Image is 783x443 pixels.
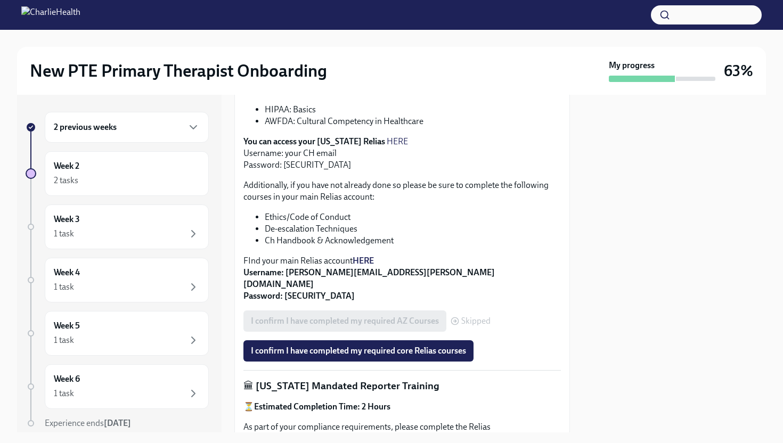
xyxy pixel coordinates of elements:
div: 1 task [54,388,74,399]
strong: Username: [PERSON_NAME][EMAIL_ADDRESS][PERSON_NAME][DOMAIN_NAME] Password: [SECURITY_DATA] [243,267,495,301]
strong: My progress [609,60,655,71]
div: 2 previous weeks [45,112,209,143]
li: AWFDA: Cultural Competency in Healthcare [265,116,561,127]
h6: Week 6 [54,373,80,385]
span: I confirm I have completed my required core Relias courses [251,346,466,356]
h6: Week 3 [54,214,80,225]
span: Experience ends [45,418,131,428]
div: 1 task [54,334,74,346]
strong: [DATE] [104,418,131,428]
a: Week 22 tasks [26,151,209,196]
a: Week 41 task [26,258,209,302]
li: De-escalation Techniques [265,223,561,235]
button: I confirm I have completed my required core Relias courses [243,340,474,362]
p: Additionally, if you have not already done so please be sure to complete the following courses in... [243,179,561,203]
div: 2 tasks [54,175,78,186]
a: Week 51 task [26,311,209,356]
a: Week 31 task [26,204,209,249]
li: HIPAA: Basics [265,104,561,116]
li: Ethics/Code of Conduct [265,211,561,223]
h6: Week 5 [54,320,80,332]
a: HERE [387,136,408,146]
div: 1 task [54,281,74,293]
h6: Week 2 [54,160,79,172]
p: ⏳ [243,401,561,413]
a: Week 61 task [26,364,209,409]
h6: 2 previous weeks [54,121,117,133]
h6: Week 4 [54,267,80,278]
span: Skipped [461,317,491,325]
h3: 63% [724,61,753,80]
strong: You can access your [US_STATE] Relias [243,136,385,146]
p: 🏛 [US_STATE] Mandated Reporter Training [243,379,561,393]
strong: Estimated Completion Time: 2 Hours [254,401,390,412]
p: FInd your main Relias account [243,255,561,302]
h2: New PTE Primary Therapist Onboarding [30,60,327,81]
p: Username: your CH email Password: [SECURITY_DATA] [243,136,561,171]
a: HERE [353,256,374,266]
li: Ch Handbook & Acknowledgement [265,235,561,247]
div: 1 task [54,228,74,240]
img: CharlieHealth [21,6,80,23]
